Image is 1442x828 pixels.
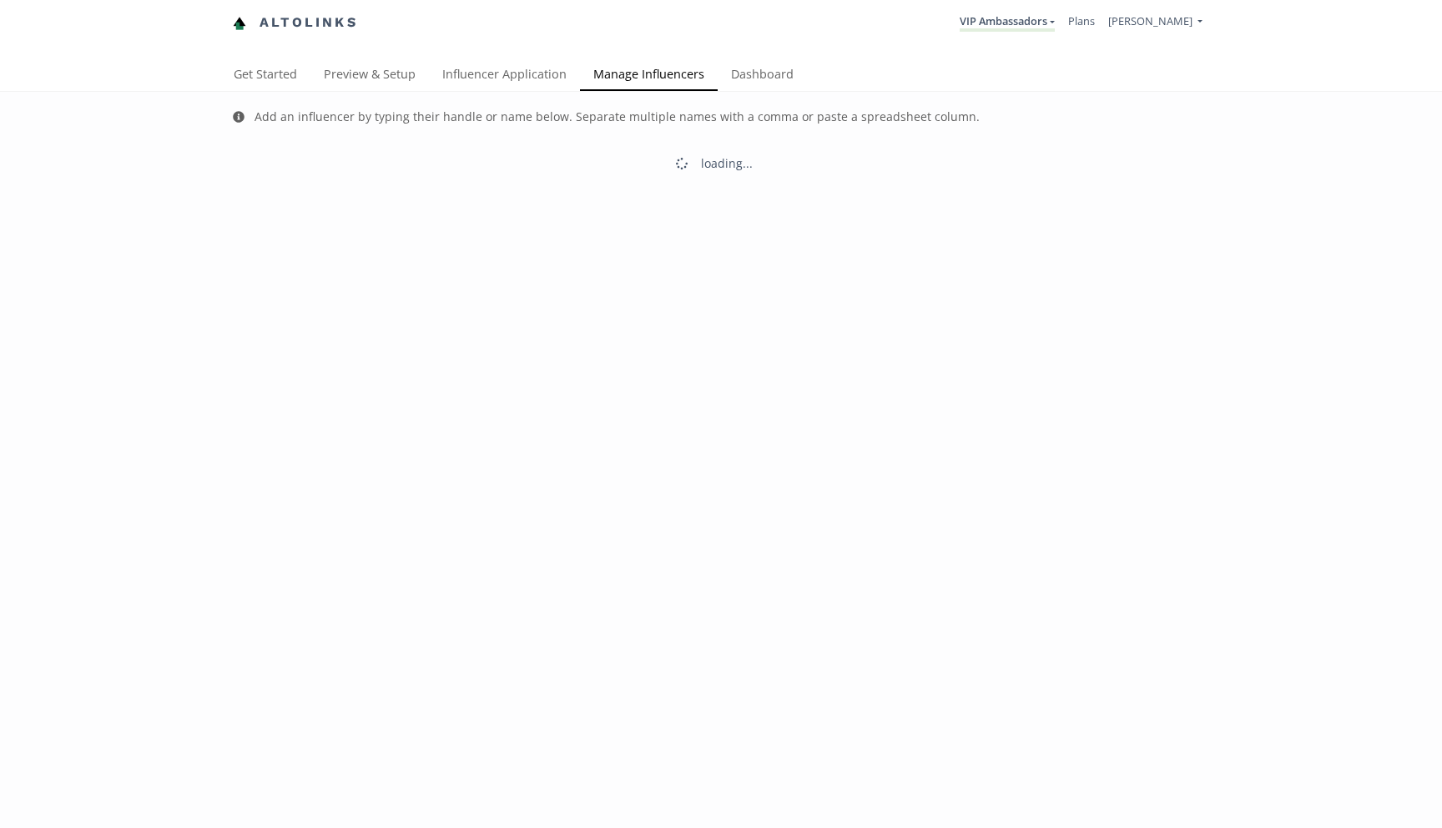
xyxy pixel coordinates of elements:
[310,59,429,93] a: Preview & Setup
[960,13,1055,32] a: VIP Ambassadors
[255,109,980,125] div: Add an influencer by typing their handle or name below. Separate multiple names with a comma or p...
[580,59,718,93] a: Manage Influencers
[233,17,246,30] img: favicon-32x32.png
[233,9,358,37] a: Altolinks
[718,59,807,93] a: Dashboard
[701,155,753,172] div: loading...
[429,59,580,93] a: Influencer Application
[1108,13,1192,28] span: [PERSON_NAME]
[220,59,310,93] a: Get Started
[1108,13,1203,33] a: [PERSON_NAME]
[1068,13,1095,28] a: Plans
